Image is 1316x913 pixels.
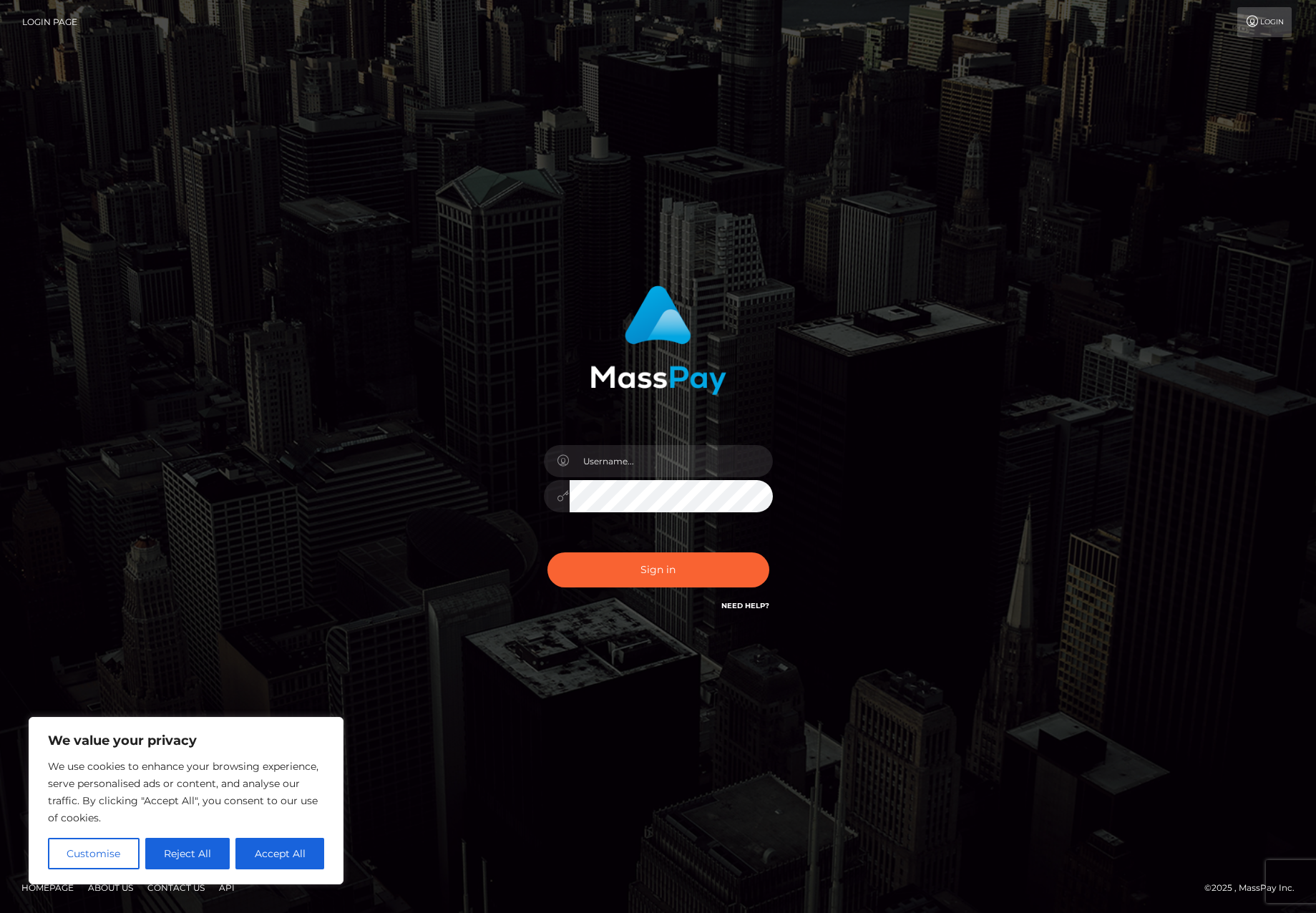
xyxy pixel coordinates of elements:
[1204,880,1305,896] div: © 2025 , MassPay Inc.
[547,552,769,587] button: Sign in
[235,838,324,869] button: Accept All
[213,877,240,899] a: API
[48,838,140,869] button: Customise
[48,732,324,749] p: We value your privacy
[16,877,79,899] a: Homepage
[29,717,343,884] div: We value your privacy
[48,758,324,826] p: We use cookies to enhance your browsing experience, serve personalised ads or content, and analys...
[590,285,726,395] img: MassPay Login
[82,877,139,899] a: About Us
[1237,7,1292,37] a: Login
[145,838,230,869] button: Reject All
[142,877,210,899] a: Contact Us
[570,445,773,477] input: Username...
[22,7,77,37] a: Login Page
[721,601,769,610] a: Need Help?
